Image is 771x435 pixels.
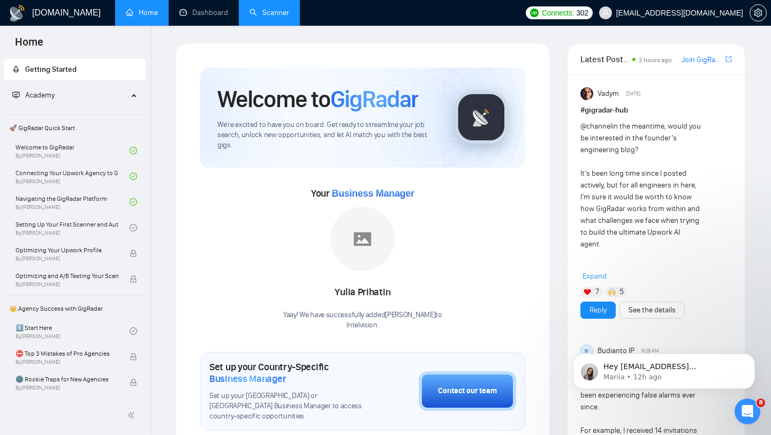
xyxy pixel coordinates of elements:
[311,187,414,199] span: Your
[580,122,612,131] span: @channel
[250,8,289,17] a: searchScanner
[16,245,118,256] span: Optimizing Your Upwork Profile
[126,8,158,17] a: homeHome
[16,271,118,281] span: Optimizing and A/B Testing Your Scanner for Better Results
[209,361,365,385] h1: Set up your Country-Specific
[626,89,640,99] span: [DATE]
[725,55,732,63] span: export
[757,399,765,407] span: 8
[16,216,130,239] a: Setting Up Your First Scanner and Auto-BidderBy[PERSON_NAME]
[16,319,130,343] a: 1️⃣ Start HereBy[PERSON_NAME]
[4,59,146,80] li: Getting Started
[750,9,767,17] a: setting
[283,310,442,331] div: Yaay! We have successfully added [PERSON_NAME] to
[629,304,676,316] a: See the details
[12,91,55,100] span: Academy
[5,298,145,319] span: 👑 Agency Success with GigRadar
[330,85,418,114] span: GigRadar
[9,5,26,22] img: logo
[130,250,137,257] span: lock
[750,4,767,21] button: setting
[16,281,118,288] span: By [PERSON_NAME]
[16,164,130,188] a: Connecting Your Upwork Agency to GigRadarBy[PERSON_NAME]
[130,327,137,335] span: check-circle
[130,198,137,206] span: check-circle
[217,85,418,114] h1: Welcome to
[16,374,118,385] span: 🌚 Rookie Traps for New Agencies
[47,41,185,51] p: Message from Mariia, sent 12h ago
[438,385,497,397] div: Contact our team
[130,379,137,386] span: lock
[580,87,593,100] img: Vadym
[735,399,760,424] iframe: Intercom live chat
[16,385,118,391] span: By [PERSON_NAME]
[16,139,130,162] a: Welcome to GigRadarBy[PERSON_NAME]
[16,190,130,214] a: Navigating the GigRadar PlatformBy[PERSON_NAME]
[47,31,185,189] span: Hey [EMAIL_ADDRESS][DOMAIN_NAME], Looks like your Upwork agency Intelvision ran out of connects. ...
[530,9,539,17] img: upwork-logo.png
[209,391,365,422] span: Set up your [GEOGRAPHIC_DATA] or [GEOGRAPHIC_DATA] Business Manager to access country-specific op...
[16,256,118,262] span: By [PERSON_NAME]
[595,287,599,297] span: 7
[12,65,20,73] span: rocket
[130,147,137,154] span: check-circle
[608,288,616,296] img: 🙌
[5,117,145,139] span: 🚀 GigRadar Quick Start
[130,275,137,283] span: lock
[330,207,395,271] img: placeholder.png
[130,353,137,361] span: lock
[6,34,52,57] span: Home
[580,302,616,319] button: Reply
[682,54,723,66] a: Join GigRadar Slack Community
[130,224,137,231] span: check-circle
[419,371,516,411] button: Contact our team
[25,65,77,74] span: Getting Started
[16,348,118,359] span: ⛔ Top 3 Mistakes of Pro Agencies
[580,104,732,116] h1: # gigradar-hub
[179,8,228,17] a: dashboardDashboard
[283,320,442,331] p: Intelvision .
[619,287,624,297] span: 5
[12,91,20,99] span: fund-projection-screen
[455,91,508,144] img: gigradar-logo.png
[331,188,414,199] span: Business Manager
[584,288,591,296] img: ❤️
[217,120,437,151] span: We're excited to have you on board. Get ready to streamline your job search, unlock new opportuni...
[589,304,607,316] a: Reply
[576,7,588,19] span: 302
[639,56,672,64] span: 2 hours ago
[209,373,286,385] span: Business Manager
[602,9,609,17] span: user
[127,410,138,421] span: double-left
[25,91,55,100] span: Academy
[580,52,629,66] span: Latest Posts from the GigRadar Community
[283,283,442,302] div: Yulia Prihatin
[542,7,574,19] span: Connects:
[725,54,732,64] a: export
[557,331,771,406] iframe: Intercom notifications message
[130,172,137,180] span: check-circle
[619,302,685,319] button: See the details
[16,359,118,365] span: By [PERSON_NAME]
[583,272,607,281] span: Expand
[598,88,619,100] span: Vadym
